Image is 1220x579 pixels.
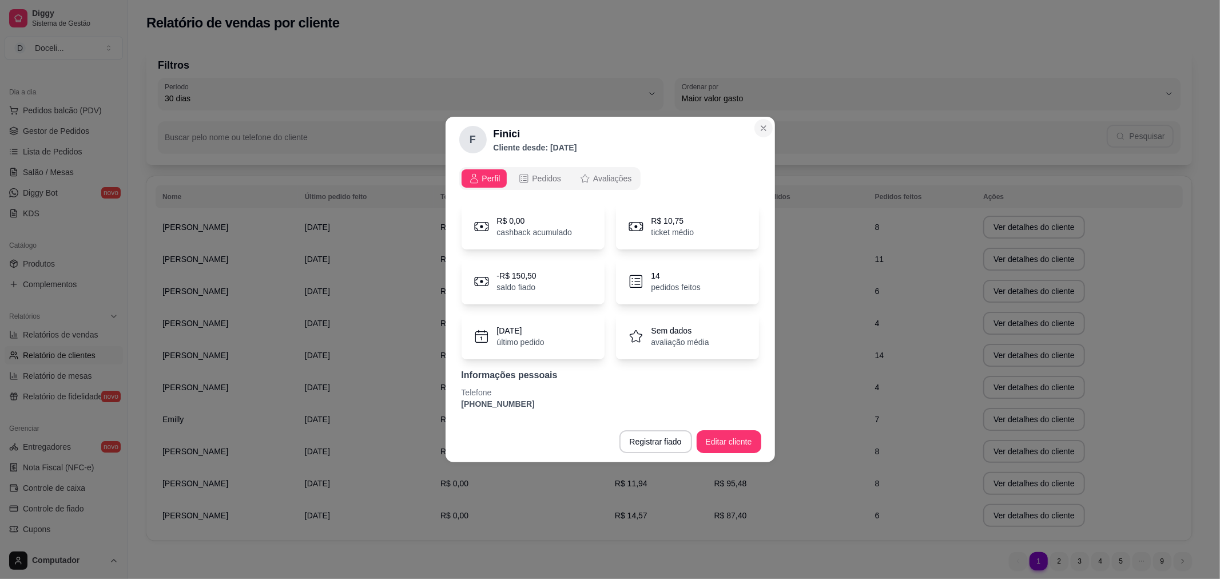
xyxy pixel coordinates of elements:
[651,325,709,336] p: Sem dados
[462,368,759,382] p: Informações pessoais
[459,126,487,153] div: F
[754,119,773,137] button: Close
[497,270,537,281] p: -R$ 150,50
[651,215,694,227] p: R$ 10,75
[697,430,761,453] button: Editar cliente
[462,398,759,410] p: [PHONE_NUMBER]
[651,270,701,281] p: 14
[497,227,573,238] p: cashback acumulado
[651,281,701,293] p: pedidos feitos
[494,126,577,142] h2: Finici
[497,336,545,348] p: último pedido
[497,215,573,227] p: R$ 0,00
[459,167,641,190] div: opções
[497,325,545,336] p: [DATE]
[532,173,561,184] span: Pedidos
[497,281,537,293] p: saldo fiado
[651,336,709,348] p: avaliação média
[651,227,694,238] p: ticket médio
[619,430,692,453] button: Registrar fiado
[494,142,577,153] p: Cliente desde: [DATE]
[482,173,500,184] span: Perfil
[462,387,759,398] p: Telefone
[593,173,631,184] span: Avaliações
[459,167,761,190] div: opções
